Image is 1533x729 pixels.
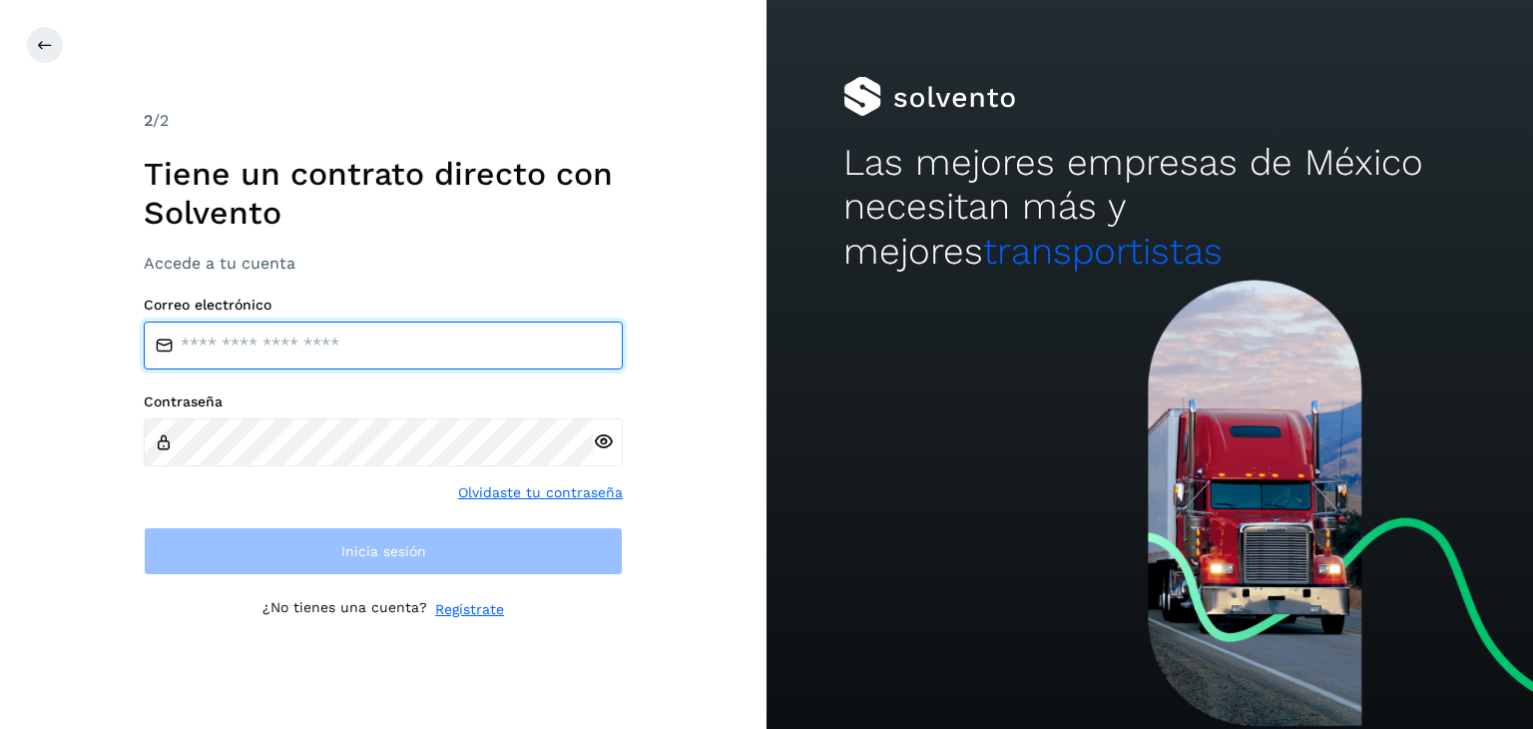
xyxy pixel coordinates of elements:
a: Olvidaste tu contraseña [458,482,623,503]
button: Inicia sesión [144,527,623,575]
h1: Tiene un contrato directo con Solvento [144,155,623,232]
span: transportistas [983,230,1223,273]
span: Inicia sesión [341,544,426,558]
label: Correo electrónico [144,297,623,314]
h3: Accede a tu cuenta [144,254,623,273]
h2: Las mejores empresas de México necesitan más y mejores [843,141,1456,274]
div: /2 [144,109,623,133]
p: ¿No tienes una cuenta? [262,599,427,620]
label: Contraseña [144,393,623,410]
a: Regístrate [435,599,504,620]
span: 2 [144,111,153,130]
